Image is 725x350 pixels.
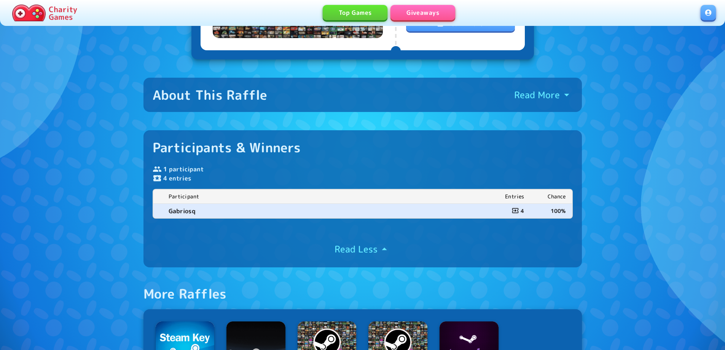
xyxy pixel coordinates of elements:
p: Charity Games [49,5,77,21]
th: Chance [530,190,572,204]
td: 100% [530,204,572,218]
a: Top Games [323,5,387,20]
button: Read Less [335,243,390,255]
div: Participants & Winners [153,139,301,155]
p: 4 entries [153,174,573,183]
th: Participant [163,190,489,204]
a: Giveaways [390,5,455,20]
p: 1 participant [153,165,573,174]
p: Read Less [335,243,378,255]
th: Entries [489,190,530,204]
a: Charity Games [9,3,80,23]
td: 4 [489,204,530,218]
img: Charity.Games [12,5,46,21]
p: Read More [514,89,560,101]
div: About This Raffle [153,87,268,103]
div: More Raffles [143,286,227,302]
button: About This RaffleRead More [143,78,582,112]
p: Gabriosq [169,206,483,216]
